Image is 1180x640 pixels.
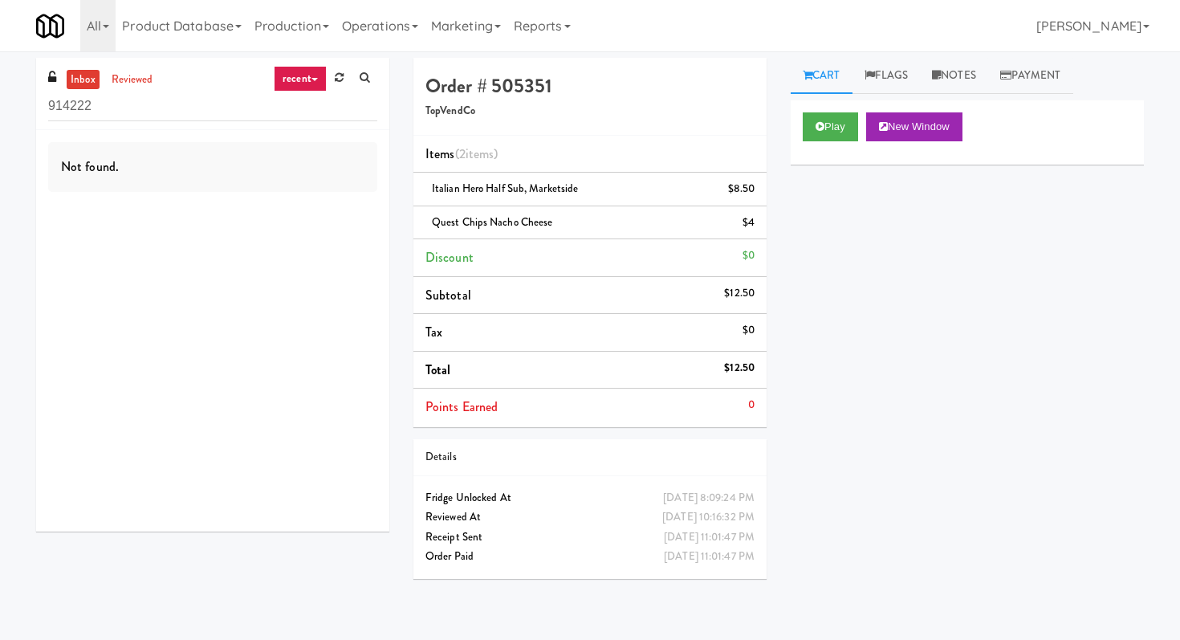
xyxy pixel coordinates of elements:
[664,528,755,548] div: [DATE] 11:01:47 PM
[425,508,755,528] div: Reviewed At
[728,179,755,199] div: $8.50
[920,58,988,94] a: Notes
[425,361,451,379] span: Total
[425,323,442,341] span: Tax
[425,528,755,548] div: Receipt Sent
[61,157,119,176] span: Not found.
[425,75,755,96] h4: Order # 505351
[743,246,755,266] div: $0
[724,283,755,304] div: $12.50
[662,508,755,528] div: [DATE] 10:16:32 PM
[466,145,494,163] ng-pluralize: items
[48,92,377,121] input: Search vision orders
[803,112,858,141] button: Play
[108,70,157,90] a: reviewed
[425,397,498,416] span: Points Earned
[663,488,755,508] div: [DATE] 8:09:24 PM
[274,66,327,92] a: recent
[425,105,755,117] h5: TopVendCo
[36,12,64,40] img: Micromart
[425,547,755,567] div: Order Paid
[455,145,498,163] span: (2 )
[791,58,852,94] a: Cart
[425,145,498,163] span: Items
[432,214,552,230] span: Quest Chips Nacho Cheese
[664,547,755,567] div: [DATE] 11:01:47 PM
[67,70,100,90] a: inbox
[425,447,755,467] div: Details
[988,58,1073,94] a: Payment
[866,112,962,141] button: New Window
[743,320,755,340] div: $0
[743,213,755,233] div: $4
[432,181,578,196] span: Italian Hero Half Sub, Marketside
[425,248,474,267] span: Discount
[425,488,755,508] div: Fridge Unlocked At
[852,58,921,94] a: Flags
[724,358,755,378] div: $12.50
[748,395,755,415] div: 0
[425,286,471,304] span: Subtotal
